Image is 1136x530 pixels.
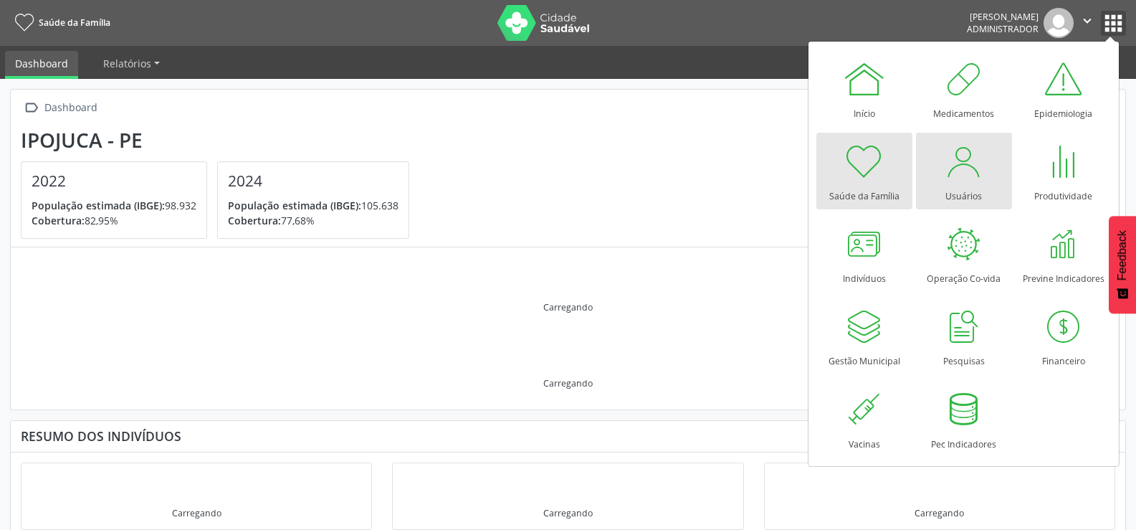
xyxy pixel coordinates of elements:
[915,507,964,519] div: Carregando
[42,98,100,118] div: Dashboard
[21,98,42,118] i: 
[103,57,151,70] span: Relatórios
[228,199,361,212] span: População estimada (IBGE):
[1016,133,1112,209] a: Produtividade
[228,214,281,227] span: Cobertura:
[228,213,398,228] p: 77,68%
[21,128,419,152] div: Ipojuca - PE
[228,172,398,190] h4: 2024
[5,51,78,79] a: Dashboard
[1016,298,1112,374] a: Financeiro
[1116,230,1129,280] span: Feedback
[967,11,1039,23] div: [PERSON_NAME]
[543,301,593,313] div: Carregando
[916,298,1012,374] a: Pesquisas
[93,51,170,76] a: Relatórios
[21,428,1115,444] div: Resumo dos indivíduos
[1016,215,1112,292] a: Previne Indicadores
[1079,13,1095,29] i: 
[32,199,165,212] span: População estimada (IBGE):
[21,98,100,118] a:  Dashboard
[916,133,1012,209] a: Usuários
[172,507,221,519] div: Carregando
[1044,8,1074,38] img: img
[228,198,398,213] p: 105.638
[816,215,912,292] a: Indivíduos
[916,215,1012,292] a: Operação Co-vida
[1109,216,1136,313] button: Feedback - Mostrar pesquisa
[816,298,912,374] a: Gestão Municipal
[32,214,85,227] span: Cobertura:
[32,213,196,228] p: 82,95%
[32,198,196,213] p: 98.932
[916,50,1012,127] a: Medicamentos
[916,381,1012,458] a: Pec Indicadores
[816,133,912,209] a: Saúde da Família
[1101,11,1126,36] button: apps
[543,507,593,519] div: Carregando
[543,377,593,389] div: Carregando
[32,172,196,190] h4: 2022
[39,16,110,29] span: Saúde da Família
[1074,8,1101,38] button: 
[816,381,912,458] a: Vacinas
[816,50,912,127] a: Início
[967,23,1039,35] span: Administrador
[1016,50,1112,127] a: Epidemiologia
[10,11,110,34] a: Saúde da Família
